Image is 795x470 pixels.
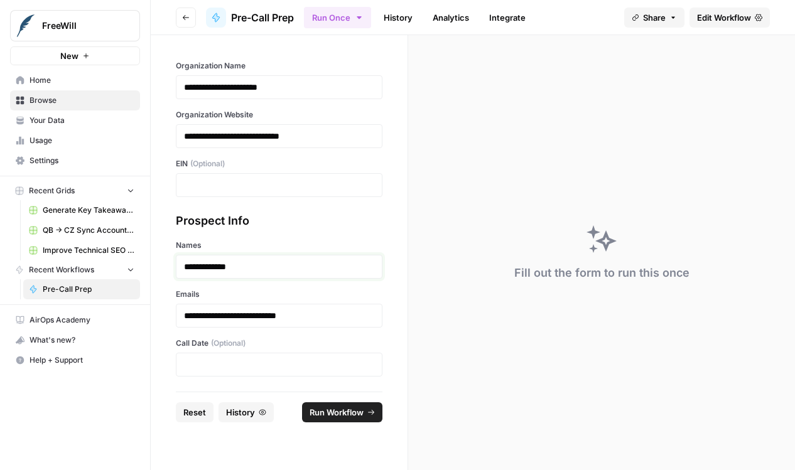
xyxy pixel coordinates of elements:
span: Usage [30,135,134,146]
a: Your Data [10,110,140,131]
button: Run Once [304,7,371,28]
a: Edit Workflow [690,8,770,28]
button: Recent Workflows [10,260,140,279]
span: New [60,50,78,62]
a: Integrate [482,8,533,28]
a: Home [10,70,140,90]
span: Help + Support [30,355,134,366]
label: Emails [176,289,382,300]
span: (Optional) [190,158,225,169]
span: AirOps Academy [30,314,134,326]
label: Names [176,240,382,251]
span: Recent Workflows [29,264,94,275]
a: Generate Key Takeaways from Webinar Transcripts [23,200,140,220]
span: Run Workflow [310,406,364,419]
span: Reset [183,406,206,419]
span: (Optional) [211,338,246,349]
button: Help + Support [10,350,140,370]
span: Your Data [30,115,134,126]
label: Organization Name [176,60,382,72]
span: Share [643,11,666,24]
button: What's new? [10,330,140,350]
a: Pre-Call Prep [23,279,140,299]
span: Settings [30,155,134,166]
a: Browse [10,90,140,110]
button: History [219,402,274,422]
label: EIN [176,158,382,169]
span: Edit Workflow [697,11,751,24]
span: History [226,406,255,419]
a: History [376,8,420,28]
a: AirOps Academy [10,310,140,330]
a: Improve Technical SEO for Page [23,240,140,260]
span: Recent Grids [29,185,75,196]
button: Reset [176,402,214,422]
button: Run Workflow [302,402,382,422]
span: Home [30,75,134,86]
a: Pre-Call Prep [206,8,294,28]
button: Share [624,8,684,28]
button: Recent Grids [10,181,140,200]
span: Pre-Call Prep [43,284,134,295]
a: Usage [10,131,140,151]
button: Workspace: FreeWill [10,10,140,41]
img: FreeWill Logo [14,14,37,37]
span: Improve Technical SEO for Page [43,245,134,256]
div: What's new? [11,331,139,350]
button: New [10,46,140,65]
a: Analytics [425,8,477,28]
span: Browse [30,95,134,106]
span: Generate Key Takeaways from Webinar Transcripts [43,205,134,216]
span: Pre-Call Prep [231,10,294,25]
span: FreeWill [42,19,118,32]
a: QB -> CZ Sync Account Matching [23,220,140,240]
a: Settings [10,151,140,171]
label: Organization Website [176,109,382,120]
div: Fill out the form to run this once [514,264,690,282]
div: Prospect Info [176,212,382,230]
span: QB -> CZ Sync Account Matching [43,225,134,236]
label: Call Date [176,338,382,349]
